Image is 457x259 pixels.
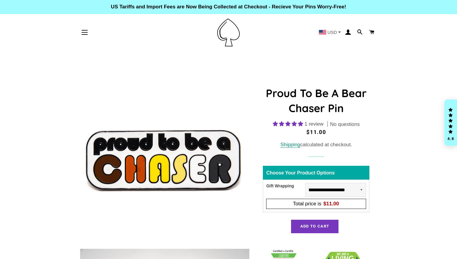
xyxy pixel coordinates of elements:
h1: Proud To Be A Bear Chaser Pin [263,86,369,116]
div: Choose Your Product Options [263,166,369,180]
span: 11.00 [326,201,339,207]
img: Proud To Be A Chaser Enamel Pin Badge Bear Brotherhood Pride LGBTQ For Him - Pin Ace [80,75,250,244]
a: Shipping [280,142,300,148]
div: Total price is$11.00 [268,200,364,208]
span: 1 review [305,121,323,127]
span: 5.00 stars [273,121,305,127]
span: USD [327,30,337,34]
div: Gift Wrapping [266,183,305,197]
select: Gift Wrapping [305,183,366,197]
img: Pin-Ace [217,19,240,46]
span: Add to Cart [300,224,329,228]
div: Click to open Judge.me floating reviews tab [444,100,457,146]
span: $ [323,201,339,207]
div: calculated at checkout. [263,141,369,149]
button: Add to Cart [291,220,338,233]
div: 4.8 [447,137,454,141]
span: $11.00 [306,129,326,135]
span: No questions [330,121,360,128]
